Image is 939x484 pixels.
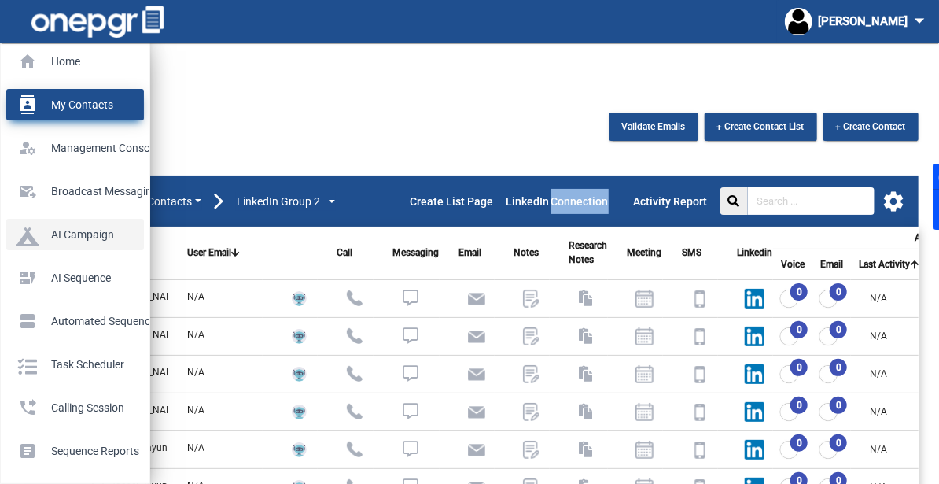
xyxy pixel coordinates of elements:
img: email.png [466,289,486,309]
th: Email [812,249,851,279]
div: N/A [187,441,204,455]
img: notes.png [521,327,541,346]
a: Task Scheduler [6,349,144,380]
div: [PERSON_NAME] [785,7,931,36]
a: Create List Page [410,195,493,208]
img: call-answer.png [347,404,363,419]
img: robot-modified.png [292,329,307,344]
p: Sequence Reports [16,439,128,463]
img: meeting.png [635,440,654,460]
th: SMS [663,227,718,280]
img: meeting.png [635,364,654,384]
th: Messaging [374,227,440,280]
th: Email [440,227,495,280]
td: N/A [851,355,926,393]
th: Meeting [608,227,663,280]
button: My Contacts [129,193,202,211]
img: profile.jpg [785,8,812,35]
p: Activity Report [634,189,708,214]
img: email.png [466,364,486,384]
th: Last Activity [851,249,926,279]
input: Search ... [748,187,875,215]
div: N/A [187,365,204,379]
img: robot-modified.png [292,405,307,419]
img: email.png [466,327,486,346]
a: articleSequence Reports [6,435,144,467]
img: robot-modified.png [292,291,307,306]
th: User Email [168,227,263,280]
p: AI Sequence [16,266,128,290]
td: N/A [851,430,926,468]
p: Broadcast messaging [16,179,128,203]
a: contactsMy Contacts [6,89,144,120]
img: call-answer.png [347,366,363,382]
a: outgoing_mailBroadcast messaging [6,175,144,207]
img: email.png [466,440,486,460]
div: N/A [187,290,204,304]
img: meeting.png [635,289,654,309]
img: sms.png [690,402,709,422]
img: sms.png [690,327,709,346]
td: N/A [851,393,926,430]
a: AI Campaign [6,219,144,250]
img: call-answer.png [347,442,363,457]
img: meeting.png [635,402,654,422]
img: meeting.png [635,327,654,346]
p: My Contacts [16,93,128,116]
span: Validate Emails [622,121,686,132]
img: linkedin.png [745,364,764,384]
img: sms.png [690,440,709,460]
button: Validate Emails [609,113,698,141]
th: Call [318,227,374,280]
th: Research Notes [550,227,608,280]
p: AI Campaign [16,223,128,246]
p: Calling Session [16,396,128,419]
img: call-answer.png [347,328,363,344]
mat-icon: settings [882,190,906,213]
div: N/A [187,327,204,342]
p: LinkedIn Connection [506,189,609,214]
th: Notes [495,227,550,280]
p: Task Scheduler [16,353,128,376]
img: linkedin.png [745,327,764,346]
td: N/A [851,317,926,355]
img: notes.png [521,440,541,460]
img: linkedin.png [745,289,764,309]
mat-icon: arrow_drop_down [908,9,931,32]
img: sms.png [690,289,709,309]
a: dynamic_formAI Sequence [6,262,144,294]
img: linkedin.png [745,402,764,422]
img: notes.png [521,364,541,384]
img: notes.png [521,402,541,422]
span: + Create Contact List [717,121,805,132]
span: + Create Contact [836,121,906,132]
th: Voice [773,249,812,279]
img: one-pgr-logo-white.svg [31,6,164,38]
td: N/A [851,279,926,317]
img: robot-modified.png [292,442,307,457]
img: sms.png [690,364,709,384]
a: view_agendaAutomated Sequences [6,305,144,337]
button: + Create Contact [823,113,919,141]
a: phone_forwardedCalling Session [6,392,144,423]
div: N/A [187,403,204,417]
img: linkedin.png [745,440,764,460]
img: email.png [466,402,486,422]
img: call-answer.png [347,290,363,306]
button: + Create Contact List [705,113,817,141]
img: notes.png [521,289,541,309]
p: Automated Sequences [16,309,128,333]
a: manage_accountsManagement Console [6,132,144,164]
img: robot-modified.png [292,367,307,382]
p: Management Console [16,136,128,160]
span: LinkedIn Group 2 [237,194,320,210]
button: LinkedIn Group 2 [236,193,337,211]
th: Linkedin [718,227,773,280]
